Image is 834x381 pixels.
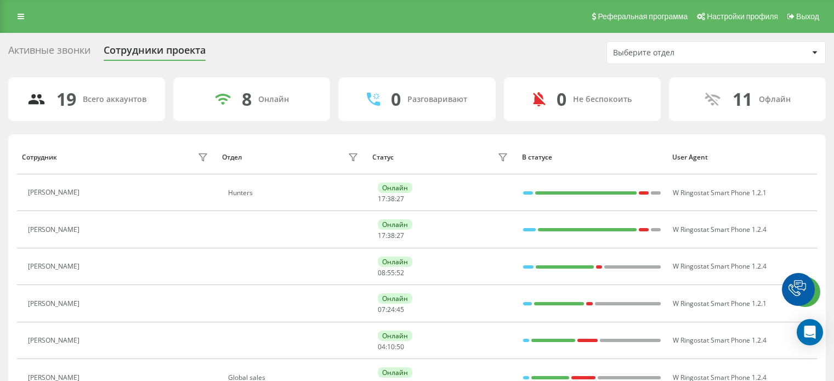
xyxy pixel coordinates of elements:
div: Всего аккаунтов [83,95,146,104]
div: [PERSON_NAME] [28,300,82,308]
div: Онлайн [378,183,412,193]
div: : : [378,195,404,203]
div: Онлайн [378,219,412,230]
span: 45 [396,305,404,314]
span: 27 [396,231,404,240]
div: : : [378,306,404,314]
span: 17 [378,231,385,240]
div: [PERSON_NAME] [28,337,82,344]
div: Отдел [222,153,242,161]
span: 07 [378,305,385,314]
div: Онлайн [258,95,289,104]
div: [PERSON_NAME] [28,263,82,270]
div: User Agent [672,153,812,161]
div: Офлайн [759,95,791,104]
span: W Ringostat Smart Phone 1.2.1 [673,188,767,197]
div: Активные звонки [8,44,90,61]
span: 38 [387,231,395,240]
div: : : [378,269,404,277]
div: Сотрудник [22,153,57,161]
span: 17 [378,194,385,203]
div: Онлайн [378,293,412,304]
div: 11 [733,89,752,110]
span: W Ringostat Smart Phone 1.2.1 [673,299,767,308]
div: : : [378,232,404,240]
div: [PERSON_NAME] [28,226,82,234]
span: W Ringostat Smart Phone 1.2.4 [673,261,767,271]
div: В статусе [522,153,662,161]
div: Сотрудники проекта [104,44,206,61]
div: : : [378,343,404,351]
span: 24 [387,305,395,314]
span: 27 [396,194,404,203]
div: Не беспокоить [573,95,632,104]
span: 08 [378,268,385,277]
span: Реферальная программа [598,12,688,21]
div: Онлайн [378,331,412,341]
span: W Ringostat Smart Phone 1.2.4 [673,225,767,234]
span: Настройки профиля [707,12,778,21]
div: Выберите отдел [613,48,744,58]
span: 38 [387,194,395,203]
div: [PERSON_NAME] [28,189,82,196]
span: 04 [378,342,385,351]
span: 55 [387,268,395,277]
div: 8 [242,89,252,110]
span: 50 [396,342,404,351]
div: 0 [391,89,401,110]
span: W Ringostat Smart Phone 1.2.4 [673,335,767,345]
div: Hunters [228,189,361,197]
div: Разговаривают [407,95,467,104]
div: Open Intercom Messenger [797,319,823,345]
span: 10 [387,342,395,351]
div: 0 [557,89,566,110]
div: 19 [56,89,76,110]
div: Статус [372,153,394,161]
div: Онлайн [378,367,412,378]
div: Онлайн [378,257,412,267]
span: 52 [396,268,404,277]
span: Выход [796,12,819,21]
